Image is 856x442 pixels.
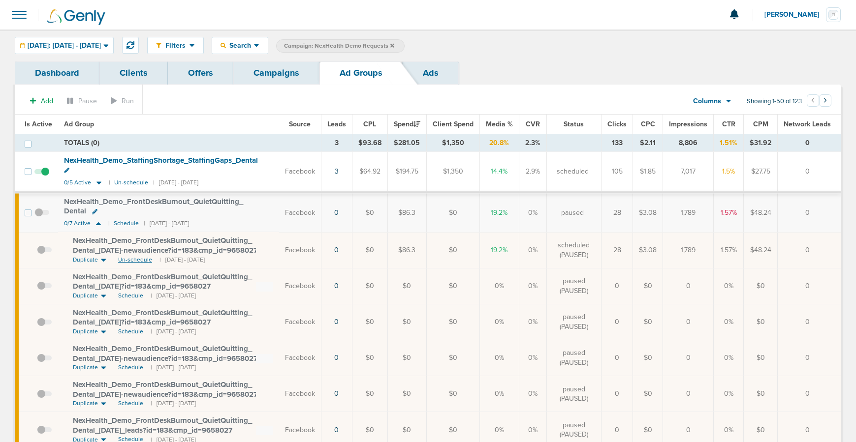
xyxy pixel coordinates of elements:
[479,192,519,232] td: 19.2%
[403,61,459,85] a: Ads
[722,120,735,128] span: CTR
[387,232,426,268] td: $86.3
[602,152,633,192] td: 105
[633,152,663,192] td: $1.85
[289,120,311,128] span: Source
[519,232,546,268] td: 0%
[387,152,426,192] td: $194.75
[151,363,196,372] small: | [DATE] - [DATE]
[352,340,387,376] td: $0
[25,94,59,108] button: Add
[108,220,109,227] small: |
[394,120,420,128] span: Spend
[546,304,601,340] td: paused (PAUSED)
[546,232,601,268] td: scheduled (PAUSED)
[334,426,339,434] a: 0
[519,340,546,376] td: 0%
[284,42,394,50] span: Campaign: NexHealth Demo Requests
[352,134,387,152] td: $93.68
[64,156,258,165] span: NexHealth_ Demo_ StaffingShortage_ StaffingGaps_ Dental
[663,376,714,412] td: 0
[778,268,841,304] td: 0
[64,197,243,216] span: NexHealth_ Demo_ FrontDeskBurnout_ QuietQuitting_ Dental
[778,376,841,412] td: 0
[352,268,387,304] td: $0
[153,179,198,186] small: | [DATE] - [DATE]
[352,304,387,340] td: $0
[747,97,802,106] span: Showing 1-50 of 123
[714,192,744,232] td: 1.57%
[41,97,53,105] span: Add
[279,152,321,192] td: Facebook
[519,192,546,232] td: 0%
[663,134,714,152] td: 8,806
[564,120,584,128] span: Status
[693,96,721,106] span: Columns
[279,268,321,304] td: Facebook
[73,380,257,399] span: NexHealth_ Demo_ FrontDeskBurnout_ QuietQuitting_ Dental_ [DATE]-newaudience?id=183&cmp_ id=9658027
[25,120,52,128] span: Is Active
[744,268,778,304] td: $0
[352,376,387,412] td: $0
[546,376,601,412] td: paused (PAUSED)
[744,192,778,232] td: $48.24
[334,354,339,362] a: 0
[546,268,601,304] td: paused (PAUSED)
[561,208,584,218] span: paused
[778,152,841,192] td: 0
[279,192,321,232] td: Facebook
[279,304,321,340] td: Facebook
[784,120,831,128] span: Network Leads
[744,232,778,268] td: $48.24
[426,304,479,340] td: $0
[151,399,196,408] small: | [DATE] - [DATE]
[334,246,339,254] a: 0
[426,152,479,192] td: $1,350
[633,192,663,232] td: $3.08
[387,376,426,412] td: $0
[73,416,252,435] span: NexHealth_ Demo_ FrontDeskBurnout_ QuietQuitting_ Dental_ [DATE]_ leads?id=183&cmp_ id=9658027
[633,134,663,152] td: $2.11
[602,232,633,268] td: 28
[633,340,663,376] td: $0
[321,134,352,152] td: 3
[335,167,339,176] a: 3
[73,236,257,255] span: NexHealth_ Demo_ FrontDeskBurnout_ QuietQuitting_ Dental_ [DATE]-newaudience?id=183&cmp_ id=9658027
[387,192,426,232] td: $86.3
[118,292,143,300] span: Schedule
[118,256,152,264] span: Un-schedule
[633,304,663,340] td: $0
[279,340,321,376] td: Facebook
[64,220,91,227] span: 0/7 Active
[546,340,601,376] td: paused (PAUSED)
[334,282,339,290] a: 0
[144,220,189,227] small: | [DATE] - [DATE]
[486,120,513,128] span: Media %
[641,120,655,128] span: CPC
[426,134,479,152] td: $1,350
[602,376,633,412] td: 0
[778,232,841,268] td: 0
[714,304,744,340] td: 0%
[663,268,714,304] td: 0
[557,167,589,177] span: scheduled
[479,268,519,304] td: 0%
[73,256,98,264] span: Duplicate
[744,376,778,412] td: $0
[519,376,546,412] td: 0%
[778,134,841,152] td: 0
[73,399,98,408] span: Duplicate
[73,344,257,363] span: NexHealth_ Demo_ FrontDeskBurnout_ QuietQuitting_ Dental_ [DATE]-newaudience?id=183&cmp_ id=9658027
[387,134,426,152] td: $281.05
[352,152,387,192] td: $64.92
[426,232,479,268] td: $0
[118,327,143,336] span: Schedule
[426,268,479,304] td: $0
[714,134,744,152] td: 1.51%
[334,318,339,326] a: 0
[602,304,633,340] td: 0
[58,134,321,152] td: TOTALS (0)
[327,120,346,128] span: Leads
[73,272,252,291] span: NexHealth_ Demo_ FrontDeskBurnout_ QuietQuitting_ Dental_ [DATE]?id=183&cmp_ id=9658027
[633,232,663,268] td: $3.08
